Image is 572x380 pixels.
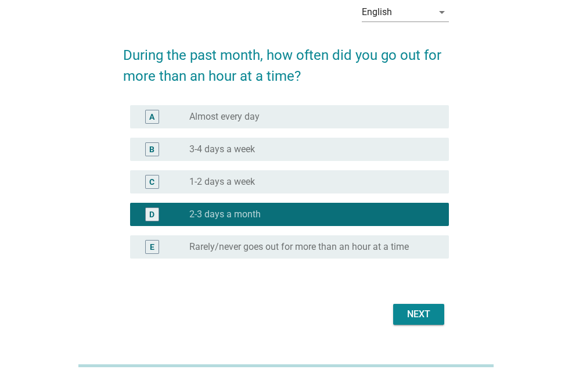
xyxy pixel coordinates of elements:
[435,5,449,19] i: arrow_drop_down
[149,110,154,123] div: A
[149,175,154,188] div: C
[189,176,255,188] label: 1-2 days a week
[149,208,154,220] div: D
[189,111,260,123] label: Almost every day
[189,241,409,253] label: Rarely/never goes out for more than an hour at a time
[189,209,261,220] label: 2-3 days a month
[362,7,392,17] div: English
[123,33,449,87] h2: During the past month, how often did you go out for more than an hour at a time?
[149,143,154,155] div: B
[402,307,435,321] div: Next
[393,304,444,325] button: Next
[189,144,255,155] label: 3-4 days a week
[150,241,154,253] div: E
